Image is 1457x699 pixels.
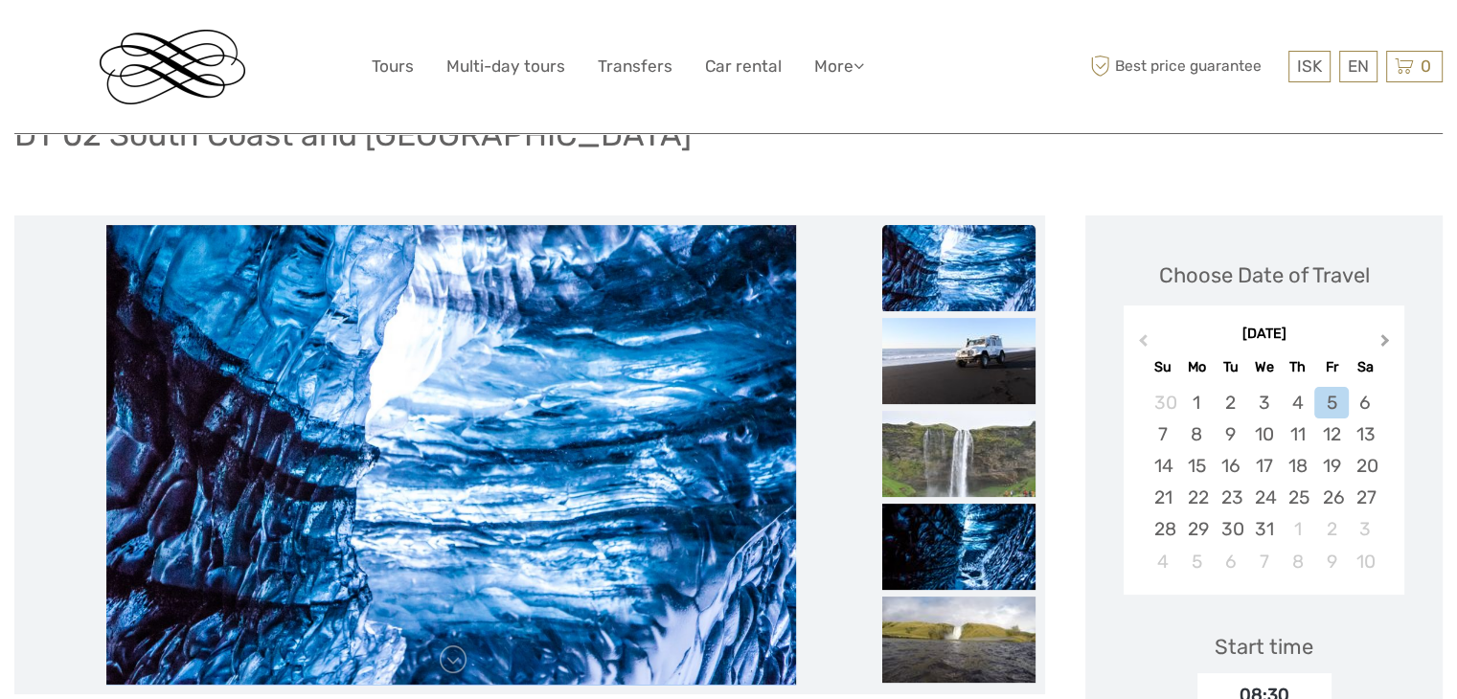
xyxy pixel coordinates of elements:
[1146,354,1179,380] div: Su
[882,225,1036,311] img: cd55a2e09cec42788737c3fc836e73a1_slider_thumbnail.jpg
[1314,546,1348,577] div: Choose Friday, January 9th, 2026
[1349,546,1382,577] div: Choose Saturday, January 10th, 2026
[1247,354,1281,380] div: We
[1247,418,1281,450] div: Choose Wednesday, December 10th, 2025
[1349,387,1382,418] div: Choose Saturday, December 6th, 2025
[27,34,216,49] p: We're away right now. Please check back later!
[1146,418,1179,450] div: Choose Sunday, December 7th, 2025
[1180,450,1214,482] div: Choose Monday, December 15th, 2025
[100,30,245,104] img: Reykjavik Residence
[882,597,1036,683] img: 7e42f5623cda4aefbe59783c38d6d46c_slider_thumbnail.jpg
[1214,482,1247,513] div: Choose Tuesday, December 23rd, 2025
[1180,482,1214,513] div: Choose Monday, December 22nd, 2025
[1146,482,1179,513] div: Choose Sunday, December 21st, 2025
[1314,387,1348,418] div: Choose Friday, December 5th, 2025
[1214,513,1247,545] div: Choose Tuesday, December 30th, 2025
[1130,387,1399,577] div: month 2025-12
[1297,56,1322,76] span: ISK
[882,504,1036,590] img: fac4496523f94f95961295afeb4b788d_slider_thumbnail.jpg
[598,53,672,80] a: Transfers
[1314,354,1348,380] div: Fr
[372,53,414,80] a: Tours
[1281,546,1314,577] div: Choose Thursday, January 8th, 2026
[1124,325,1404,345] div: [DATE]
[1418,56,1434,76] span: 0
[220,30,243,53] button: Open LiveChat chat widget
[1180,546,1214,577] div: Choose Monday, January 5th, 2026
[1159,260,1370,290] div: Choose Date of Travel
[1281,387,1314,418] div: Choose Thursday, December 4th, 2025
[14,115,692,154] h1: DT 02 South Coast and [GEOGRAPHIC_DATA]
[446,53,565,80] a: Multi-day tours
[1314,418,1348,450] div: Choose Friday, December 12th, 2025
[1349,450,1382,482] div: Choose Saturday, December 20th, 2025
[1180,354,1214,380] div: Mo
[1349,418,1382,450] div: Choose Saturday, December 13th, 2025
[1247,387,1281,418] div: Choose Wednesday, December 3rd, 2025
[1247,513,1281,545] div: Choose Wednesday, December 31st, 2025
[1339,51,1377,82] div: EN
[1349,354,1382,380] div: Sa
[1085,51,1284,82] span: Best price guarantee
[1180,513,1214,545] div: Choose Monday, December 29th, 2025
[1214,354,1247,380] div: Tu
[1281,418,1314,450] div: Choose Thursday, December 11th, 2025
[1281,482,1314,513] div: Choose Thursday, December 25th, 2025
[814,53,864,80] a: More
[1247,546,1281,577] div: Choose Wednesday, January 7th, 2026
[1281,354,1314,380] div: Th
[1180,387,1214,418] div: Choose Monday, December 1st, 2025
[1349,513,1382,545] div: Choose Saturday, January 3rd, 2026
[1146,387,1179,418] div: Choose Sunday, November 30th, 2025
[1146,513,1179,545] div: Choose Sunday, December 28th, 2025
[1281,450,1314,482] div: Choose Thursday, December 18th, 2025
[1281,513,1314,545] div: Choose Thursday, January 1st, 2026
[1349,482,1382,513] div: Choose Saturday, December 27th, 2025
[1215,632,1313,662] div: Start time
[1314,450,1348,482] div: Choose Friday, December 19th, 2025
[1146,450,1179,482] div: Choose Sunday, December 14th, 2025
[1247,482,1281,513] div: Choose Wednesday, December 24th, 2025
[1214,387,1247,418] div: Choose Tuesday, December 2nd, 2025
[1314,513,1348,545] div: Choose Friday, January 2nd, 2026
[1214,546,1247,577] div: Choose Tuesday, January 6th, 2026
[882,318,1036,404] img: 4039f82f86e84a69a5fc8e357f7db349_slider_thumbnail.jpg
[1126,329,1156,360] button: Previous Month
[1247,450,1281,482] div: Choose Wednesday, December 17th, 2025
[1180,418,1214,450] div: Choose Monday, December 8th, 2025
[1372,329,1402,360] button: Next Month
[1214,450,1247,482] div: Choose Tuesday, December 16th, 2025
[1146,546,1179,577] div: Choose Sunday, January 4th, 2026
[1314,482,1348,513] div: Choose Friday, December 26th, 2025
[1214,418,1247,450] div: Choose Tuesday, December 9th, 2025
[106,225,796,685] img: cd55a2e09cec42788737c3fc836e73a1_main_slider.jpg
[882,411,1036,497] img: 758a6605ea004a46a8a5aee51407d656_slider_thumbnail.jpeg
[705,53,782,80] a: Car rental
